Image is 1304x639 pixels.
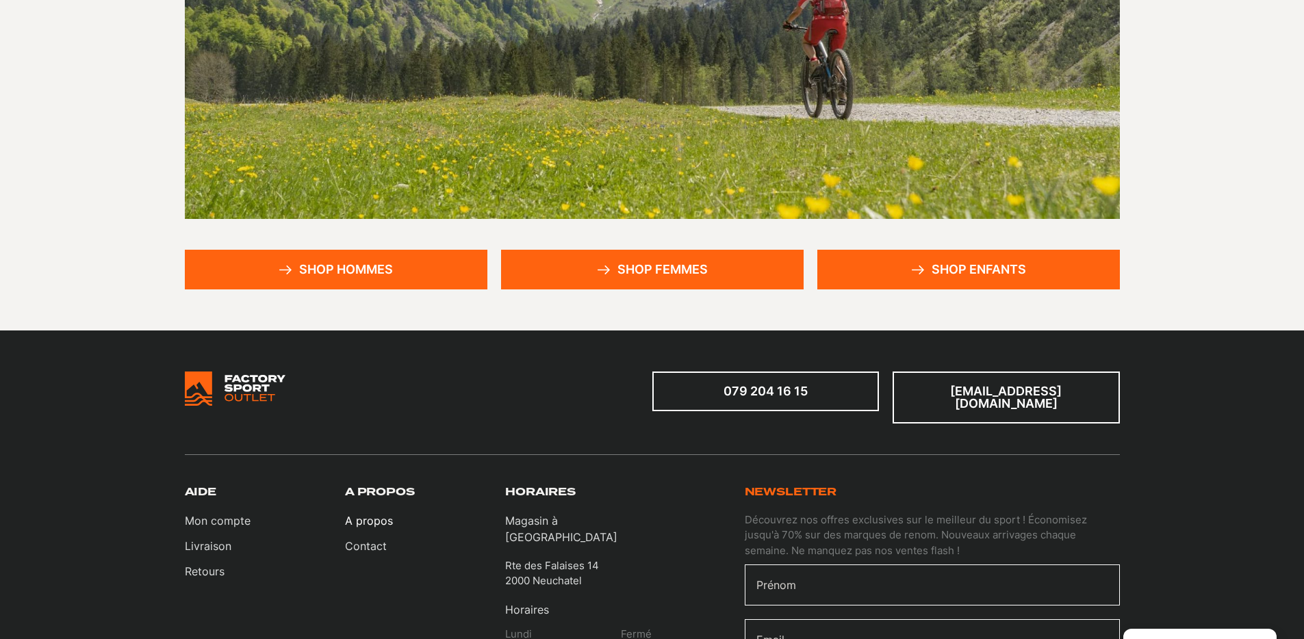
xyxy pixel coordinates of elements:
[345,512,393,529] a: A propos
[505,512,652,545] p: Magasin à [GEOGRAPHIC_DATA]
[893,371,1120,423] a: [EMAIL_ADDRESS][DOMAIN_NAME]
[185,371,285,406] img: Bricks Woocommerce Starter
[185,563,251,579] a: Retours
[505,486,576,499] h3: Horaires
[505,601,652,627] p: Horaires
[345,486,415,499] h3: A propos
[501,250,804,289] a: Shop femmes
[185,486,216,499] h3: Aide
[505,558,599,589] p: Rte des Falaises 14 2000 Neuchatel
[185,512,251,529] a: Mon compte
[185,538,251,554] a: Livraison
[652,371,880,411] a: 079 204 16 15
[745,486,837,499] h3: Newsletter
[817,250,1120,289] a: Shop enfants
[185,250,487,289] a: Shop hommes
[745,512,1120,559] p: Découvrez nos offres exclusives sur le meilleur du sport ! Économisez jusqu'à 70% sur des marques...
[345,538,393,554] a: Contact
[745,564,1120,605] input: Prénom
